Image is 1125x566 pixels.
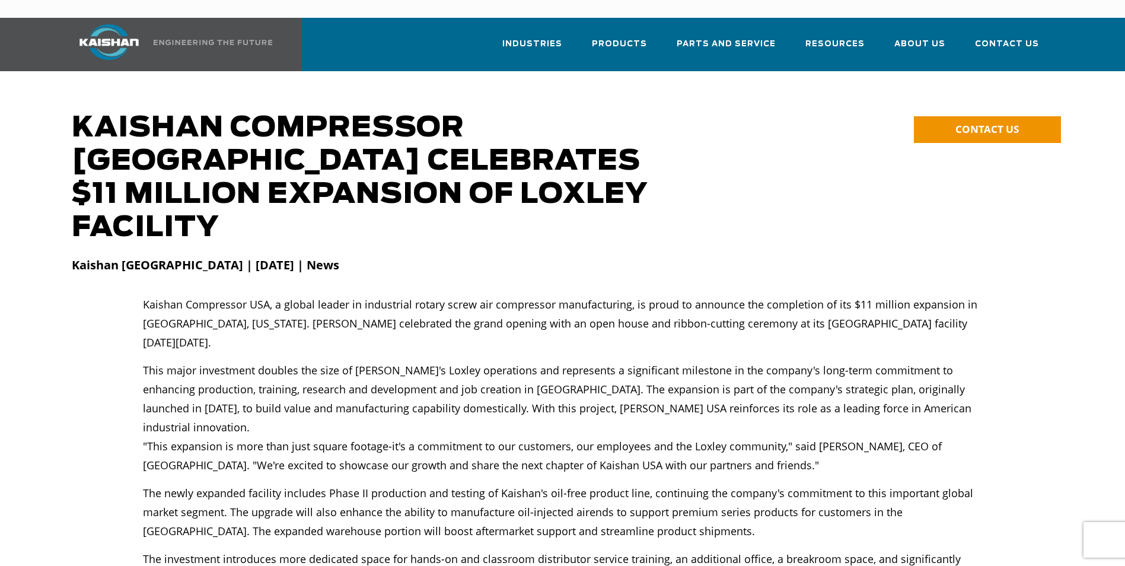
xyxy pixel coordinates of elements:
a: About Us [894,28,945,69]
a: Kaishan USA [65,18,275,71]
span: Parts and Service [677,37,776,51]
p: Kaishan Compressor USA, a global leader in industrial rotary screw air compressor manufacturing, ... [143,295,983,352]
a: CONTACT US [914,116,1061,143]
a: Parts and Service [677,28,776,69]
span: CONTACT US [955,122,1019,136]
span: Kaishan Compressor [GEOGRAPHIC_DATA] Celebrates $11 Million Expansion of Loxley Facility [72,114,648,242]
span: Contact Us [975,37,1039,51]
img: kaishan logo [65,24,154,60]
span: About Us [894,37,945,51]
a: Products [592,28,647,69]
a: Resources [805,28,865,69]
span: Products [592,37,647,51]
span: Industries [502,37,562,51]
p: The newly expanded facility includes Phase II production and testing of Kaishan's oil-free produc... [143,484,983,540]
a: Industries [502,28,562,69]
span: Resources [805,37,865,51]
strong: Kaishan [GEOGRAPHIC_DATA] | [DATE] | News [72,257,339,273]
p: This major investment doubles the size of [PERSON_NAME]'s Loxley operations and represents a sign... [143,361,983,437]
a: Contact Us [975,28,1039,69]
img: Engineering the future [154,40,272,45]
p: "This expansion is more than just square footage-it's a commitment to our customers, our employee... [143,437,983,475]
